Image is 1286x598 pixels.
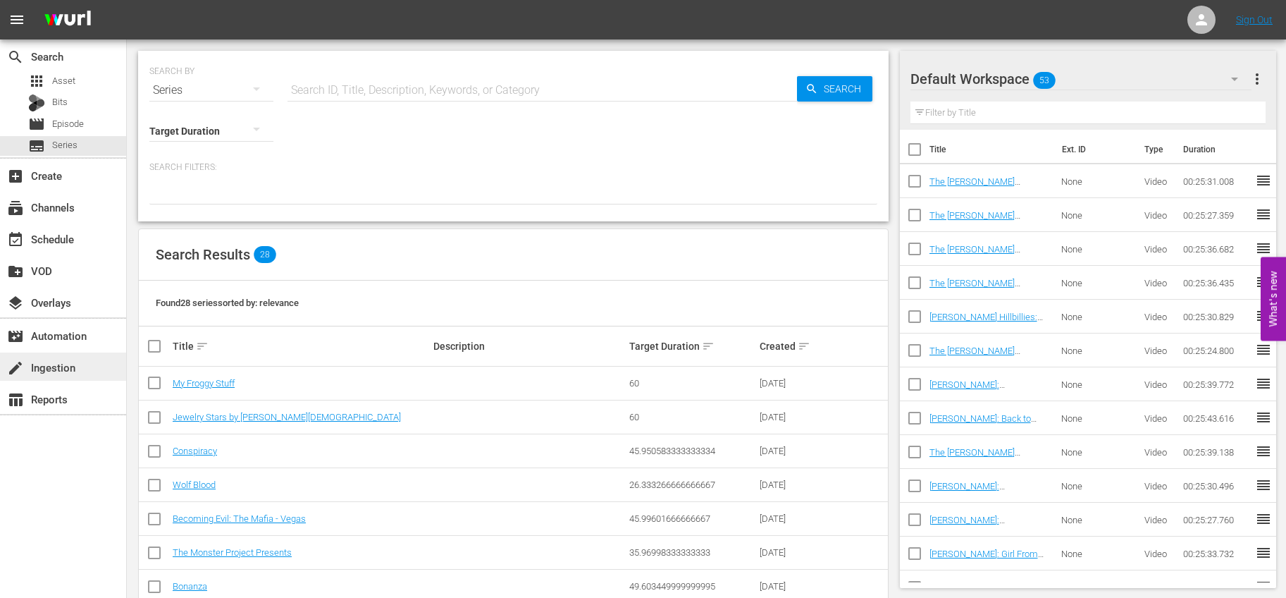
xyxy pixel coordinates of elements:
div: Default Workspace [910,59,1252,99]
span: Automation [7,328,24,345]
a: The [PERSON_NAME] Hillbillies: [PERSON_NAME] Throws a Wingding [929,346,1037,377]
td: 00:25:39.138 [1177,435,1255,469]
span: reorder [1255,443,1272,460]
td: None [1056,198,1139,232]
span: Found 28 series sorted by: relevance [156,298,299,308]
span: reorder [1255,477,1272,494]
td: 00:25:39.772 [1177,367,1255,401]
a: The [PERSON_NAME] Hillbillies: [PERSON_NAME] Lingers On [929,447,1037,479]
div: Description [433,341,625,352]
button: more_vert [1249,62,1266,96]
td: None [1056,300,1139,334]
span: reorder [1255,172,1272,189]
td: 00:25:24.800 [1177,334,1255,367]
td: Video [1139,164,1177,198]
a: The [PERSON_NAME] Hillbillies: The [MEDICAL_DATA] Gets Clampetted [929,176,1020,219]
td: Video [1139,537,1177,570]
td: None [1056,503,1139,537]
span: 28 [254,246,276,263]
th: Type [1136,130,1175,169]
a: [PERSON_NAME]: [PERSON_NAME]'s Dilemma [929,379,1042,401]
span: Search [818,76,872,102]
span: Episode [28,116,45,133]
td: None [1056,401,1139,435]
div: [DATE] [760,446,821,456]
td: None [1056,164,1139,198]
div: 60 [629,378,755,389]
div: [DATE] [760,547,821,558]
span: sort [196,340,209,353]
span: reorder [1255,240,1272,257]
span: reorder [1255,375,1272,392]
span: reorder [1255,511,1272,527]
span: VOD [7,263,24,280]
span: sort [798,340,810,353]
td: Video [1139,266,1177,300]
a: [PERSON_NAME] Hillbillies: The Race for the Queen [929,312,1043,333]
th: Title [929,130,1054,169]
a: My Froggy Stuff [173,378,235,389]
a: The [PERSON_NAME] Hillbillies: The Clampetts Get Psychoanalyzed [929,278,1045,310]
div: [DATE] [760,378,821,389]
a: The Monster Project Presents [173,547,292,558]
span: Asset [28,73,45,90]
td: Video [1139,435,1177,469]
td: None [1056,469,1139,503]
a: Jewelry Stars by [PERSON_NAME][DEMOGRAPHIC_DATA] [173,412,401,422]
span: Reports [7,391,24,408]
div: 45.99601666666667 [629,513,755,524]
span: reorder [1255,341,1272,358]
button: Search [797,76,872,102]
div: 49.603449999999995 [629,581,755,592]
div: Created [760,338,821,355]
td: None [1056,367,1139,401]
td: 00:25:27.359 [1177,198,1255,232]
td: Video [1139,469,1177,503]
div: [DATE] [760,412,821,422]
div: 26.333266666666667 [629,480,755,490]
span: 53 [1033,66,1056,95]
div: [DATE] [760,581,821,592]
a: Becoming Evil: The Mafia - Vegas [173,513,306,524]
td: None [1056,232,1139,266]
span: Create [7,168,24,185]
th: Duration [1175,130,1259,169]
span: Overlays [7,295,24,312]
span: Series [28,138,45,154]
a: [PERSON_NAME]: [PERSON_NAME]'s Friend [929,481,1030,502]
span: Asset [52,74,75,88]
td: Video [1139,198,1177,232]
a: [PERSON_NAME]: Back to Californy [929,413,1037,434]
span: Search Results [156,246,250,263]
a: The [PERSON_NAME] Hillbillies: The [PERSON_NAME] Look [929,244,1020,276]
a: Bonanza [173,581,207,592]
div: Series [149,71,273,110]
div: [DATE] [760,513,821,524]
span: Ingestion [7,360,24,377]
td: 00:25:43.616 [1177,401,1255,435]
a: [PERSON_NAME]: [PERSON_NAME] Becomes a Secretary [929,515,1045,547]
td: 00:25:36.435 [1177,266,1255,300]
p: Search Filters: [149,161,877,173]
td: 00:25:33.732 [1177,537,1255,570]
span: menu [8,11,25,28]
td: 00:25:31.008 [1177,164,1255,198]
a: Conspiracy [173,446,217,456]
span: reorder [1255,409,1272,426]
td: None [1056,537,1139,570]
div: 60 [629,412,755,422]
td: None [1056,266,1139,300]
td: Video [1139,367,1177,401]
th: Ext. ID [1053,130,1136,169]
td: Video [1139,401,1177,435]
td: 00:25:30.829 [1177,300,1255,334]
span: reorder [1255,578,1272,595]
span: more_vert [1249,71,1266,87]
div: [DATE] [760,480,821,490]
span: Series [52,138,78,152]
td: 00:25:30.496 [1177,469,1255,503]
a: [PERSON_NAME]: Girl From Home [929,549,1044,570]
div: Target Duration [629,338,755,355]
div: 45.950583333333334 [629,446,755,456]
td: Video [1139,503,1177,537]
